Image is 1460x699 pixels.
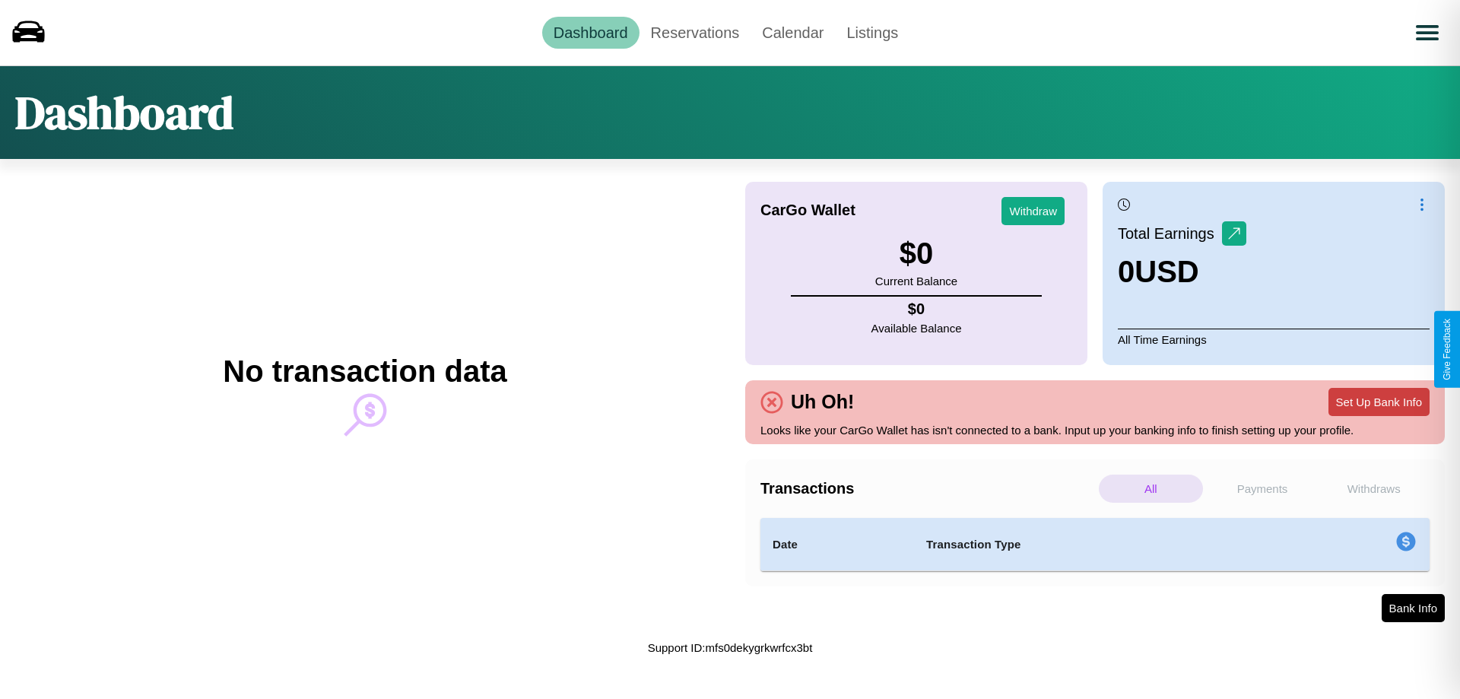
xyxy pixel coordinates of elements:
p: All Time Earnings [1118,329,1430,350]
h4: Uh Oh! [783,391,862,413]
div: Give Feedback [1442,319,1452,380]
button: Bank Info [1382,594,1445,622]
p: All [1099,475,1203,503]
h2: No transaction data [223,354,506,389]
h4: CarGo Wallet [760,202,855,219]
p: Support ID: mfs0dekygrkwrfcx3bt [648,637,813,658]
p: Payments [1211,475,1315,503]
p: Total Earnings [1118,220,1222,247]
h4: $ 0 [871,300,962,318]
a: Listings [835,17,909,49]
h4: Transaction Type [926,535,1271,554]
button: Set Up Bank Info [1328,388,1430,416]
a: Dashboard [542,17,640,49]
a: Calendar [751,17,835,49]
p: Current Balance [875,271,957,291]
table: simple table [760,518,1430,571]
h3: $ 0 [875,237,957,271]
p: Withdraws [1322,475,1426,503]
p: Looks like your CarGo Wallet has isn't connected to a bank. Input up your banking info to finish ... [760,420,1430,440]
p: Available Balance [871,318,962,338]
h4: Date [773,535,902,554]
button: Open menu [1406,11,1449,54]
h1: Dashboard [15,81,233,144]
h4: Transactions [760,480,1095,497]
h3: 0 USD [1118,255,1246,289]
button: Withdraw [1001,197,1065,225]
a: Reservations [640,17,751,49]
